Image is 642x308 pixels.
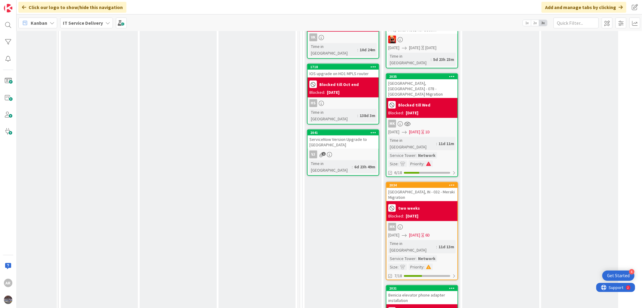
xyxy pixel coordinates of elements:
div: Blocked: [388,110,404,116]
div: Time in [GEOGRAPHIC_DATA] [309,43,357,56]
div: 2031Benicia elevator phone adapter installation [386,286,457,304]
div: 2034 [386,183,457,188]
span: : [423,160,424,167]
div: 1718IOS upgrade on HO1 MPLS router [308,64,379,78]
div: Network [417,152,437,159]
div: Time in [GEOGRAPHIC_DATA] [309,160,352,173]
div: 6d 23h 49m [353,164,377,170]
div: 2031 [389,286,457,291]
span: [DATE] [409,232,420,238]
div: 1718 [310,65,379,69]
span: 6/18 [394,170,402,176]
div: 2041ServiceNow Version Upgrade to [GEOGRAPHIC_DATA] [308,130,379,149]
b: Blocked till Oct end [319,82,359,87]
a: Prep sinsrvfs01 for decomVN[DATE][DATE][DATE]Time in [GEOGRAPHIC_DATA]:5d 23h 23m [386,20,458,68]
span: 3x [539,20,547,26]
span: : [398,160,399,167]
span: Support [13,1,27,8]
div: HS [309,99,317,107]
div: Service Tower [388,152,416,159]
div: [DATE] [406,213,418,219]
div: ServiceNow Version Upgrade to [GEOGRAPHIC_DATA] [308,135,379,149]
div: [DATE] [406,110,418,116]
div: MK [388,223,396,231]
a: 2035[GEOGRAPHIC_DATA], [GEOGRAPHIC_DATA] - 078 - [GEOGRAPHIC_DATA] MigrationBlocked till WedBlock... [386,73,458,177]
a: 2041ServiceNow Version Upgrade to [GEOGRAPHIC_DATA]VJTime in [GEOGRAPHIC_DATA]:6d 23h 49m [307,129,379,176]
div: Size [388,264,398,270]
div: 2035 [386,74,457,79]
div: 11d 11m [437,140,456,147]
input: Quick Filter... [554,17,599,28]
span: Kanban [31,19,47,27]
div: 10d 24m [358,46,377,53]
div: VK [308,33,379,41]
div: [GEOGRAPHIC_DATA], IN - 032 - Meraki Migration [386,188,457,201]
div: VN [386,36,457,43]
span: [DATE] [388,129,399,135]
div: 2031 [386,286,457,291]
div: 2041 [310,131,379,135]
div: Size [388,160,398,167]
span: : [416,152,417,159]
div: 2035[GEOGRAPHIC_DATA], [GEOGRAPHIC_DATA] - 078 - [GEOGRAPHIC_DATA] Migration [386,74,457,98]
span: : [431,56,432,63]
div: MK [386,120,457,128]
div: 138d 3m [358,112,377,119]
div: MK [386,223,457,231]
span: 1x [523,20,531,26]
img: VN [388,36,396,43]
div: Service Tower [388,255,416,262]
span: [DATE] [409,129,420,135]
div: Blocked: [388,213,404,219]
div: Open Get Started checklist, remaining modules: 4 [602,271,634,281]
b: two weeks [398,206,420,210]
img: Visit kanbanzone.com [4,4,12,12]
div: 1D [425,129,430,135]
span: [DATE] [409,45,420,51]
div: AR [4,279,12,287]
div: 11d 13m [437,243,456,250]
span: : [416,255,417,262]
span: [DATE] [388,45,399,51]
div: Benicia elevator phone adapter installation [386,291,457,304]
div: 1718 [308,64,379,70]
div: IOS upgrade on HO1 MPLS router [308,70,379,78]
span: 2x [531,20,539,26]
span: : [436,243,437,250]
div: 2034[GEOGRAPHIC_DATA], IN - 032 - Meraki Migration [386,183,457,201]
div: VK [309,33,317,41]
b: IT Service Delivery [63,20,103,26]
a: 2034[GEOGRAPHIC_DATA], IN - 032 - Meraki Migrationtwo weeksBlocked:[DATE]MK[DATE][DATE]6DTime in ... [386,182,458,280]
span: 1 [322,152,326,156]
div: 2035 [389,75,457,79]
span: : [436,140,437,147]
div: Priority [409,160,423,167]
span: [DATE] [388,232,399,238]
div: Click our logo to show/hide this navigation [18,2,126,13]
div: 4 [629,269,634,275]
div: [DATE] [425,45,436,51]
div: Get Started [607,273,630,279]
div: [GEOGRAPHIC_DATA], [GEOGRAPHIC_DATA] - 078 - [GEOGRAPHIC_DATA] Migration [386,79,457,98]
div: 2041 [308,130,379,135]
img: avatar [4,296,12,304]
span: : [352,164,353,170]
div: MK [388,120,396,128]
span: : [423,264,424,270]
div: Add and manage tabs by clicking [541,2,626,13]
div: Time in [GEOGRAPHIC_DATA] [388,240,436,253]
div: 5d 23h 23m [432,56,456,63]
div: [DATE] [327,89,340,96]
span: 7/18 [394,273,402,279]
div: Time in [GEOGRAPHIC_DATA] [388,53,431,66]
a: 1718IOS upgrade on HO1 MPLS routerBlocked till Oct endBlocked:[DATE]HSTime in [GEOGRAPHIC_DATA]:1... [307,64,379,125]
div: Network [417,255,437,262]
div: 6D [425,232,430,238]
span: : [398,264,399,270]
div: Time in [GEOGRAPHIC_DATA] [309,109,357,122]
b: Blocked till Wed [398,103,430,107]
div: Blocked: [309,89,325,96]
div: 2034 [389,183,457,187]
